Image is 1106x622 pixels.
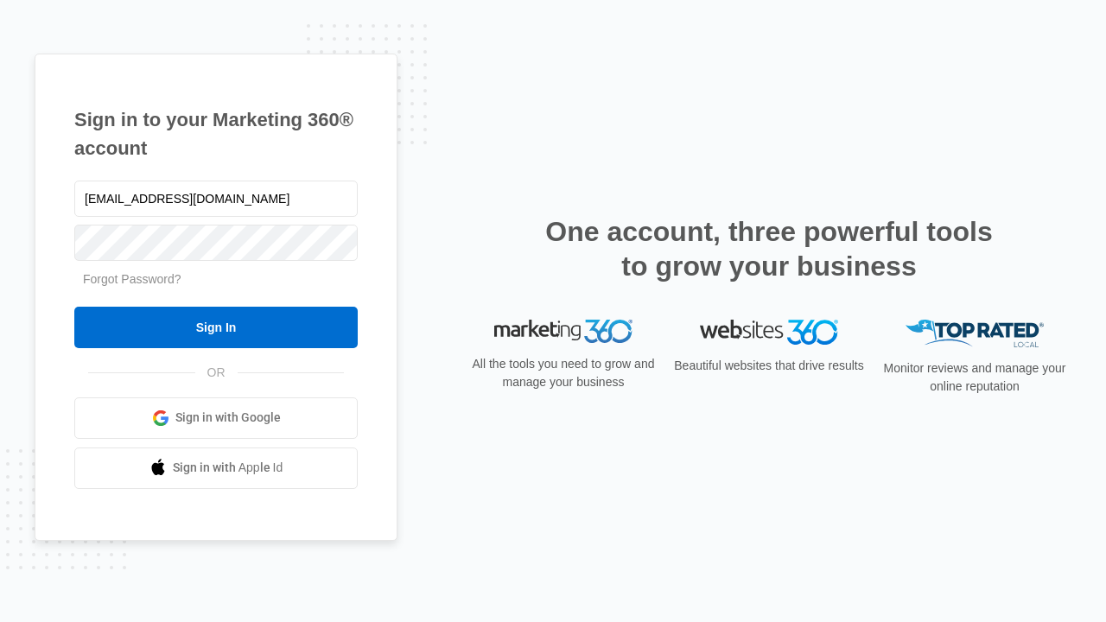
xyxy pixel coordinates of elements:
[74,307,358,348] input: Sign In
[906,320,1044,348] img: Top Rated Local
[540,214,998,283] h2: One account, three powerful tools to grow your business
[672,357,866,375] p: Beautiful websites that drive results
[494,320,632,344] img: Marketing 360
[467,355,660,391] p: All the tools you need to grow and manage your business
[74,105,358,162] h1: Sign in to your Marketing 360® account
[74,181,358,217] input: Email
[74,447,358,489] a: Sign in with Apple Id
[83,272,181,286] a: Forgot Password?
[173,459,283,477] span: Sign in with Apple Id
[195,364,238,382] span: OR
[700,320,838,345] img: Websites 360
[74,397,358,439] a: Sign in with Google
[175,409,281,427] span: Sign in with Google
[878,359,1071,396] p: Monitor reviews and manage your online reputation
